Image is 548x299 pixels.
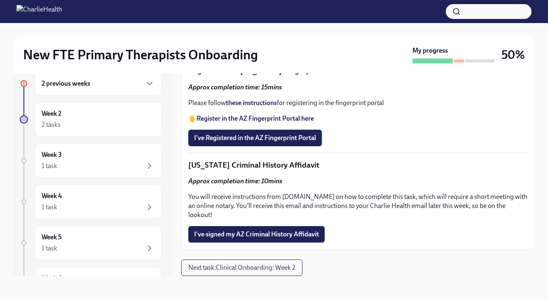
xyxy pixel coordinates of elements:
[20,226,162,260] a: Week 51 task
[188,83,282,91] strong: Approx completion time: 15mins
[226,99,277,107] a: these instructions
[194,134,316,142] span: I've Registered in the AZ Fingerprint Portal
[42,274,62,283] h6: Week 6
[20,143,162,178] a: Week 31 task
[188,226,325,243] button: I've signed my AZ Criminal History Affidavit
[42,150,62,159] h6: Week 3
[42,120,61,129] div: 2 tasks
[35,72,162,96] div: 2 previous weeks
[20,102,162,137] a: Week 22 tasks
[181,259,302,276] button: Next task:Clinical Onboarding: Week 2
[188,98,528,107] p: Please follow for registering in the fingerprint portal
[188,192,528,220] p: You will receive instructions from [DOMAIN_NAME] on how to complete this task, which will require...
[42,161,57,171] div: 1 task
[42,192,62,201] h6: Week 4
[42,244,57,253] div: 1 task
[412,46,448,55] strong: My progress
[42,203,57,212] div: 1 task
[188,130,322,146] button: I've Registered in the AZ Fingerprint Portal
[42,233,62,242] h6: Week 5
[188,177,282,185] strong: Approx completion time: 10mins
[194,230,319,238] span: I've signed my AZ Criminal History Affidavit
[188,160,528,171] p: [US_STATE] Criminal History Affidavit
[197,114,314,122] a: Register in the AZ Fingerprint Portal here
[188,114,528,123] p: 🖐️
[501,47,525,62] h3: 50%
[188,264,295,272] span: Next task : Clinical Onboarding: Week 2
[42,79,90,88] h6: 2 previous weeks
[16,5,62,18] img: CharlieHealth
[23,47,258,63] h2: New FTE Primary Therapists Onboarding
[20,185,162,219] a: Week 41 task
[42,109,61,118] h6: Week 2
